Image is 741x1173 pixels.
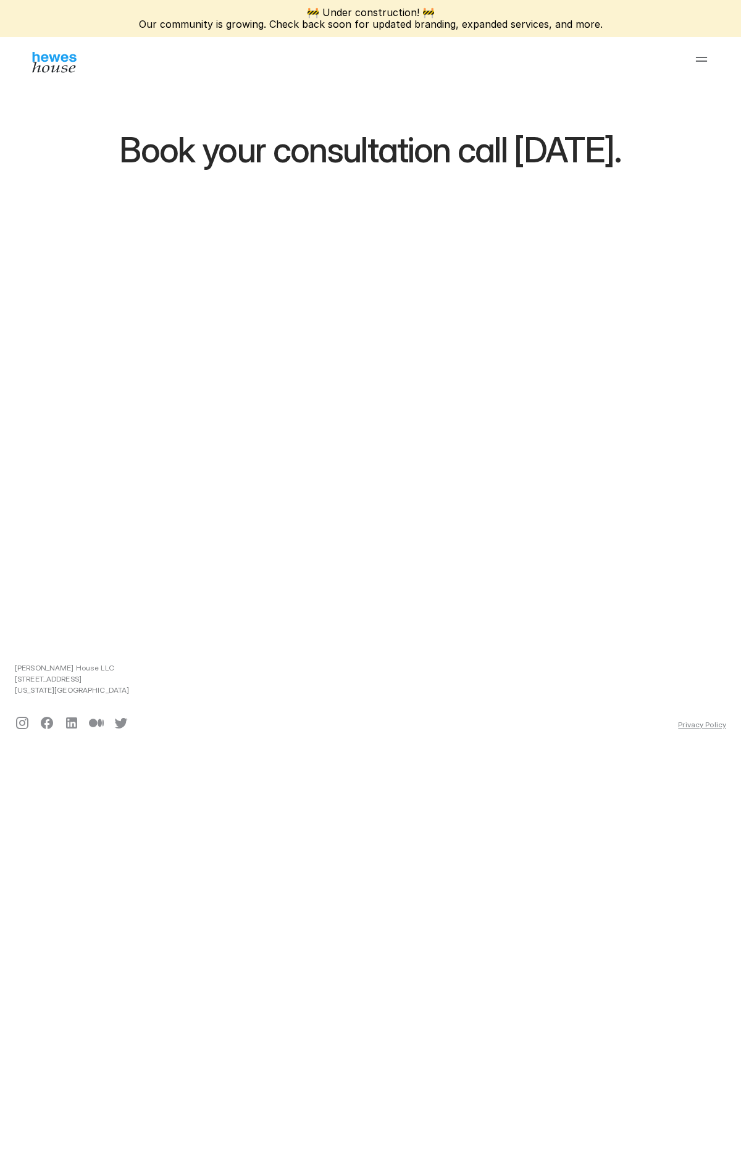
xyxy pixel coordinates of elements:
[678,720,726,729] a: Privacy Policy
[15,685,129,696] p: [US_STATE][GEOGRAPHIC_DATA]
[32,52,77,73] img: Hewes House’s book coach services offer creative writing courses, writing class to learn differen...
[139,19,603,30] p: Our community is growing. Check back soon for updated branding, expanded services, and more.
[15,674,129,685] p: [STREET_ADDRESS]
[139,7,603,19] p: 🚧 Under construction! 🚧
[119,132,621,169] h1: Book your consultation call [DATE].
[15,662,129,674] p: [PERSON_NAME] House LLC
